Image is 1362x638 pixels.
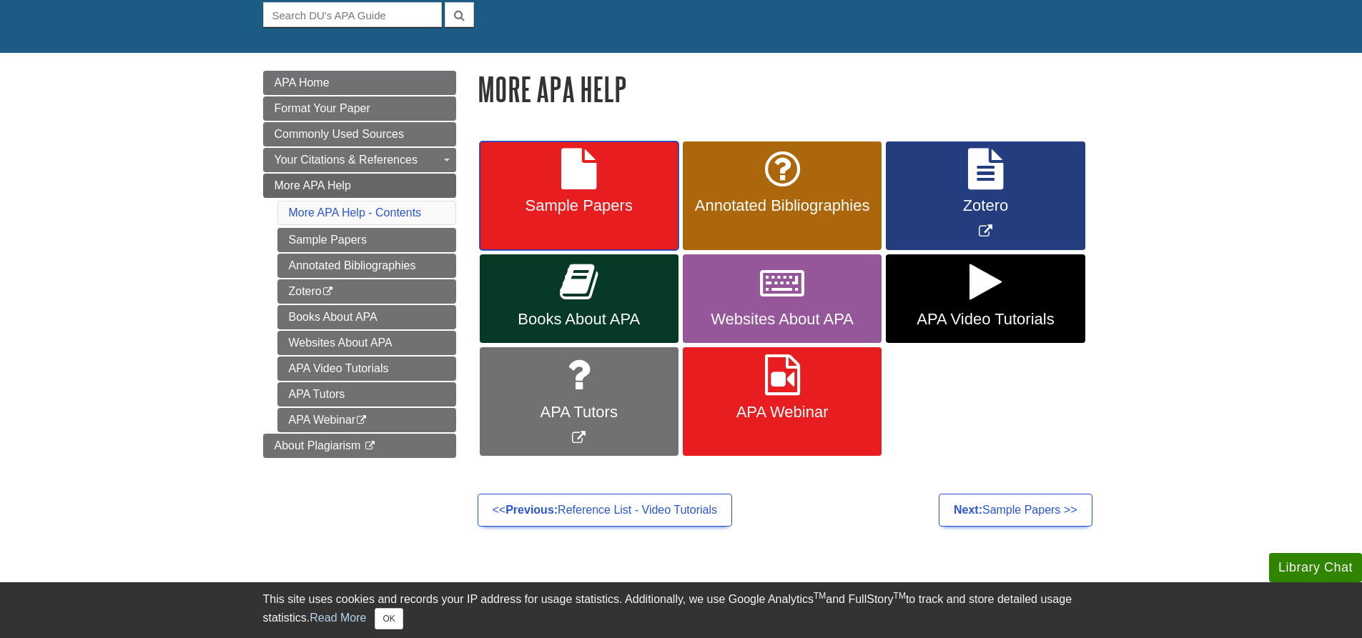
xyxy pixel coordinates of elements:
span: Books About APA [490,310,668,329]
a: APA Video Tutorials [886,254,1085,343]
a: More APA Help - Contents [289,206,422,219]
a: Books About APA [277,305,456,329]
div: This site uses cookies and records your IP address for usage statistics. Additionally, we use Goo... [263,591,1100,629]
a: Link opens in new window [886,141,1085,251]
span: APA Webinar [694,403,871,422]
i: This link opens in a new window [322,287,334,296]
span: More APA Help [275,179,351,191]
input: Search DU's APA Guide [263,2,442,27]
span: APA Tutors [490,403,668,422]
a: Books About APA [480,254,678,343]
span: APA Home [275,76,330,89]
span: Commonly Used Sources [275,128,404,140]
span: Zotero [897,196,1074,215]
span: Annotated Bibliographies [694,196,871,215]
a: Websites About APA [683,254,882,343]
a: APA Webinar [683,347,882,457]
a: Read More [310,612,366,624]
span: About Plagiarism [275,439,361,452]
i: This link opens in a new window [355,416,367,425]
a: APA Tutors [277,382,456,407]
sup: TM [814,591,826,601]
button: Close [375,608,403,629]
a: More APA Help [263,174,456,198]
span: APA Video Tutorials [897,310,1074,329]
a: Annotated Bibliographies [683,141,882,251]
a: APA Webinar [277,408,456,432]
span: Your Citations & References [275,154,418,166]
a: Your Citations & References [263,148,456,172]
h1: More APA Help [478,71,1100,107]
a: Websites About APA [277,331,456,355]
div: Guide Page Menu [263,71,456,458]
a: Sample Papers [277,228,456,252]
a: APA Home [263,71,456,95]
a: Link opens in new window [480,347,678,457]
span: Websites About APA [694,310,871,329]
strong: Previous: [505,504,558,516]
a: Zotero [277,279,456,304]
a: APA Video Tutorials [277,357,456,381]
a: Sample Papers [480,141,678,251]
a: Annotated Bibliographies [277,254,456,278]
strong: Next: [954,504,982,516]
a: Format Your Paper [263,96,456,121]
sup: TM [894,591,906,601]
i: This link opens in a new window [364,442,376,451]
a: Commonly Used Sources [263,122,456,146]
span: Sample Papers [490,196,668,215]
button: Library Chat [1269,553,1362,582]
span: Format Your Paper [275,102,370,114]
a: <<Previous:Reference List - Video Tutorials [478,494,733,527]
a: About Plagiarism [263,434,456,458]
a: Next:Sample Papers >> [939,494,1092,527]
